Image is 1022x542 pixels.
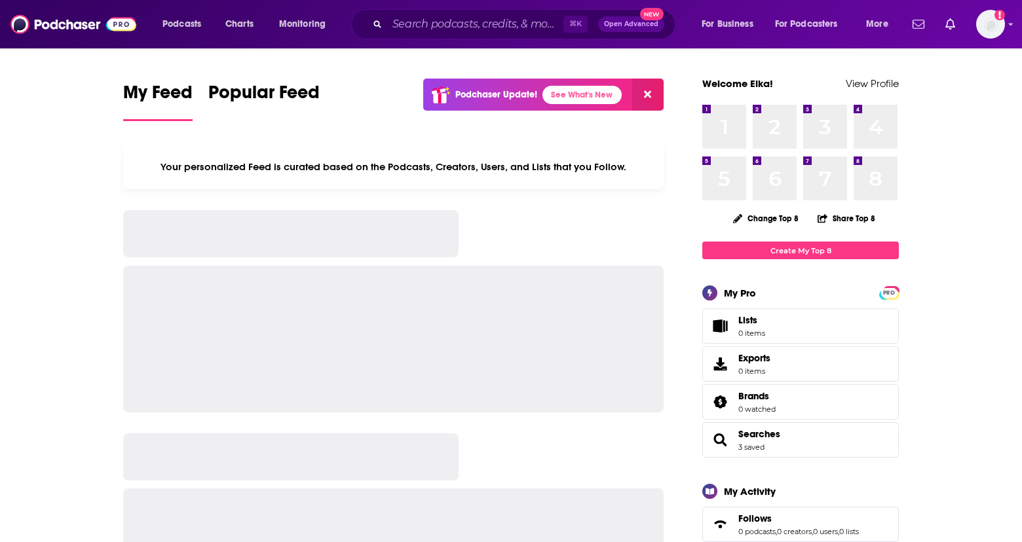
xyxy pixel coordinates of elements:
span: More [866,15,888,33]
button: open menu [766,14,857,35]
a: Exports [702,346,899,382]
a: Follows [738,513,859,524]
a: Create My Top 8 [702,242,899,259]
span: , [812,527,813,536]
a: Searches [707,431,733,449]
img: User Profile [976,10,1005,39]
a: Charts [217,14,261,35]
span: Popular Feed [208,81,320,111]
button: open menu [692,14,770,35]
a: Welcome Elka! [702,77,773,90]
span: Exports [738,352,770,364]
span: Podcasts [162,15,201,33]
span: Brands [702,384,899,420]
a: View Profile [846,77,899,90]
span: Logged in as E_Looks [976,10,1005,39]
span: Searches [702,422,899,458]
span: Monitoring [279,15,326,33]
img: Podchaser - Follow, Share and Rate Podcasts [10,12,136,37]
a: Brands [707,393,733,411]
button: open menu [857,14,905,35]
a: See What's New [542,86,622,104]
a: Follows [707,515,733,533]
button: Change Top 8 [725,210,806,226]
span: 0 items [738,367,770,376]
a: 0 podcasts [738,527,776,536]
p: Podchaser Update! [455,89,537,100]
span: Open Advanced [604,21,658,27]
span: Exports [707,355,733,373]
a: Brands [738,390,776,402]
button: Show profile menu [976,10,1005,39]
span: , [838,527,839,536]
div: Search podcasts, credits, & more... [364,9,688,39]
span: For Podcasters [775,15,838,33]
a: Show notifications dropdown [907,13,930,35]
span: 0 items [738,329,765,338]
button: Open AdvancedNew [598,16,664,32]
a: 3 saved [738,443,765,452]
span: ⌘ K [563,16,588,33]
svg: Add a profile image [994,10,1005,20]
a: 0 users [813,527,838,536]
span: New [640,8,664,20]
span: My Feed [123,81,193,111]
span: , [776,527,777,536]
span: Charts [225,15,254,33]
span: Lists [738,314,757,326]
span: Lists [707,317,733,335]
a: 0 creators [777,527,812,536]
span: Brands [738,390,769,402]
span: For Business [702,15,753,33]
input: Search podcasts, credits, & more... [387,14,563,35]
a: My Feed [123,81,193,121]
div: Your personalized Feed is curated based on the Podcasts, Creators, Users, and Lists that you Follow. [123,145,664,189]
a: Show notifications dropdown [940,13,960,35]
a: PRO [881,287,897,297]
a: Searches [738,428,780,440]
button: open menu [270,14,343,35]
a: 0 lists [839,527,859,536]
a: Lists [702,308,899,344]
span: Follows [738,513,772,524]
span: PRO [881,288,897,298]
button: Share Top 8 [817,206,876,231]
span: Lists [738,314,765,326]
button: open menu [153,14,218,35]
div: My Pro [724,287,756,299]
div: My Activity [724,485,776,497]
span: Follows [702,507,899,542]
a: 0 watched [738,405,776,414]
a: Popular Feed [208,81,320,121]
